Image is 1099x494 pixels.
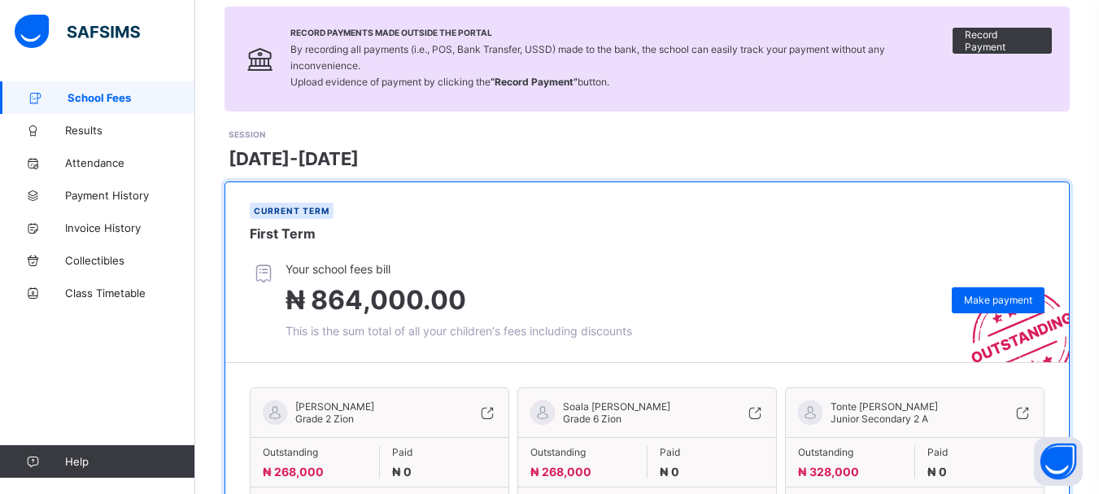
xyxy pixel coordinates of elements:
[65,254,195,267] span: Collectibles
[1034,437,1083,486] button: Open asap
[927,465,947,479] span: ₦ 0
[65,156,195,169] span: Attendance
[831,413,928,425] span: Junior Secondary 2 A
[286,262,632,276] span: Your school fees bill
[660,446,765,458] span: Paid
[290,43,885,88] span: By recording all payments (i.e., POS, Bank Transfer, USSD) made to the bank, the school can easil...
[286,284,466,316] span: ₦ 864,000.00
[964,294,1032,306] span: Make payment
[951,269,1069,362] img: outstanding-stamp.3c148f88c3ebafa6da95868fa43343a1.svg
[65,286,195,299] span: Class Timetable
[491,76,578,88] b: “Record Payment”
[65,221,195,234] span: Invoice History
[15,15,140,49] img: safsims
[229,148,359,169] span: [DATE]-[DATE]
[295,400,374,413] span: [PERSON_NAME]
[927,446,1032,458] span: Paid
[286,324,632,338] span: This is the sum total of all your children's fees including discounts
[660,465,679,479] span: ₦ 0
[798,446,902,458] span: Outstanding
[563,400,670,413] span: Soala [PERSON_NAME]
[263,465,324,479] span: ₦ 268,000
[530,465,591,479] span: ₦ 268,000
[254,206,329,216] span: Current term
[229,129,265,139] span: SESSION
[563,413,621,425] span: Grade 6 Zion
[290,28,953,37] span: Record Payments Made Outside the Portal
[65,189,195,202] span: Payment History
[392,465,412,479] span: ₦ 0
[65,124,195,137] span: Results
[965,28,1040,53] span: Record Payment
[295,413,354,425] span: Grade 2 Zion
[392,446,497,458] span: Paid
[250,225,316,242] span: First Term
[263,446,367,458] span: Outstanding
[65,455,194,468] span: Help
[530,446,635,458] span: Outstanding
[798,465,859,479] span: ₦ 328,000
[68,91,195,104] span: School Fees
[831,400,938,413] span: Tonte [PERSON_NAME]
